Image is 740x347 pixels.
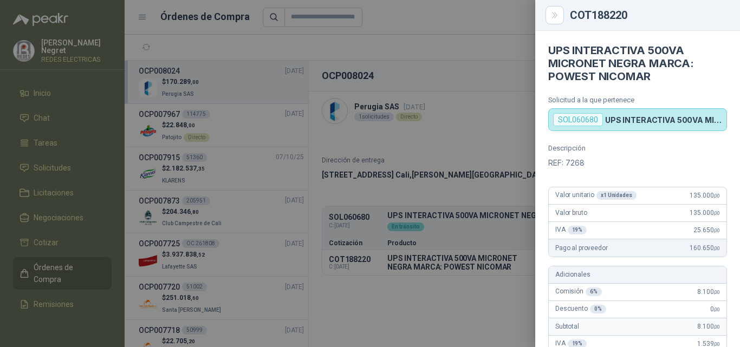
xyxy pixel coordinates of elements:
[713,289,720,295] span: ,00
[548,144,727,152] p: Descripción
[555,323,579,330] span: Subtotal
[605,115,722,125] p: UPS INTERACTIVA 500VA MICRONET NEGRA MARCA: POWEST NICOMAR
[548,9,561,22] button: Close
[555,209,587,217] span: Valor bruto
[549,266,726,284] div: Adicionales
[713,193,720,199] span: ,00
[697,323,720,330] span: 8.100
[713,324,720,330] span: ,00
[590,305,606,313] div: 0 %
[690,244,720,252] span: 160.650
[690,209,720,217] span: 135.000
[586,287,602,296] div: 6 %
[555,287,602,296] span: Comisión
[690,192,720,199] span: 135.000
[555,244,608,252] span: Pago al proveedor
[713,306,720,312] span: ,00
[548,96,727,104] p: Solicitud a la que pertenece
[713,210,720,216] span: ,00
[693,226,720,234] span: 25.650
[553,113,603,126] div: SOL060680
[555,305,606,313] span: Descuento
[710,305,720,313] span: 0
[548,156,727,169] p: REF: 7268
[570,10,727,21] div: COT188220
[713,341,720,347] span: ,00
[713,245,720,251] span: ,00
[713,227,720,233] span: ,00
[555,226,587,234] span: IVA
[548,44,727,83] h4: UPS INTERACTIVA 500VA MICRONET NEGRA MARCA: POWEST NICOMAR
[697,288,720,296] span: 8.100
[596,191,637,200] div: x 1 Unidades
[555,191,637,200] span: Valor unitario
[568,226,587,234] div: 19 %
